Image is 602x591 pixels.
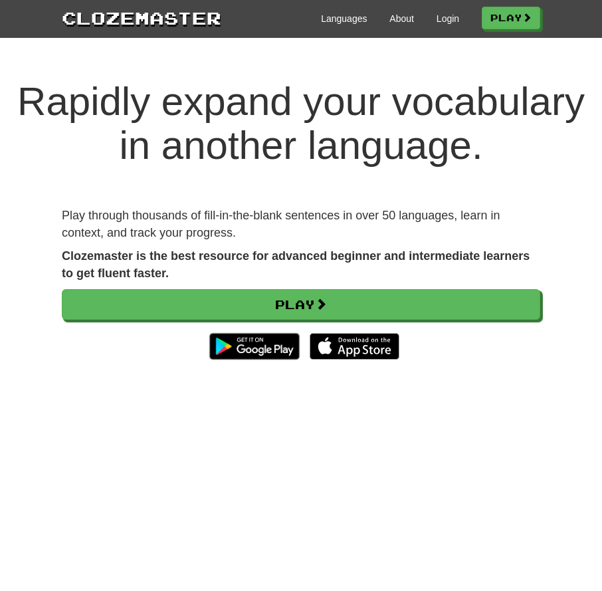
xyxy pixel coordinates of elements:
a: Login [437,12,459,25]
img: Download_on_the_App_Store_Badge_US-UK_135x40-25178aeef6eb6b83b96f5f2d004eda3bffbb37122de64afbaef7... [310,333,399,360]
img: Get it on Google Play [203,326,306,366]
strong: Clozemaster is the best resource for advanced beginner and intermediate learners to get fluent fa... [62,249,530,280]
a: Languages [321,12,367,25]
p: Play through thousands of fill-in-the-blank sentences in over 50 languages, learn in context, and... [62,207,540,241]
a: Play [62,289,540,320]
a: Clozemaster [62,5,221,30]
a: About [389,12,414,25]
a: Play [482,7,540,29]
